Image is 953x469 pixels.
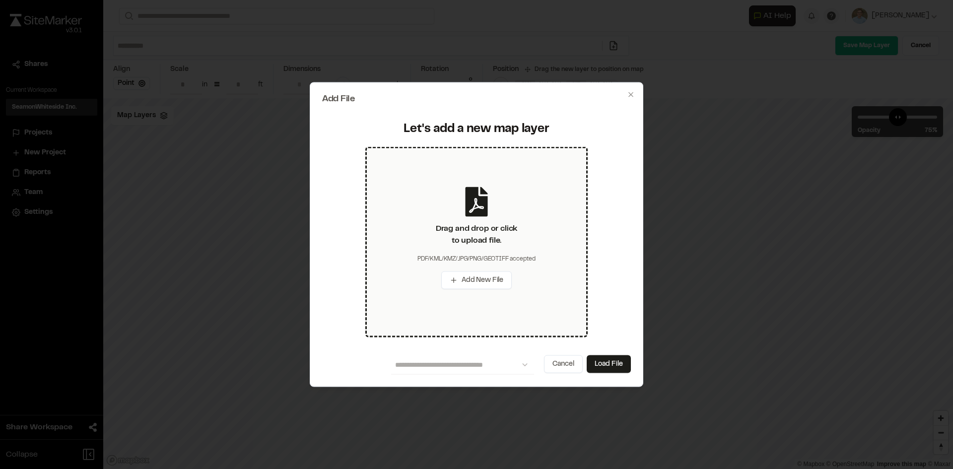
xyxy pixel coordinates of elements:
[544,355,583,373] button: Cancel
[328,121,625,137] div: Let's add a new map layer
[436,223,517,247] div: Drag and drop or click to upload file.
[441,271,512,289] button: Add New File
[587,355,631,373] button: Load File
[365,147,588,337] div: Drag and drop or clickto upload file.PDF/KML/KMZ/JPG/PNG/GEOTIFF acceptedAdd New File
[417,255,536,264] div: PDF/KML/KMZ/JPG/PNG/GEOTIFF accepted
[322,94,631,103] h2: Add File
